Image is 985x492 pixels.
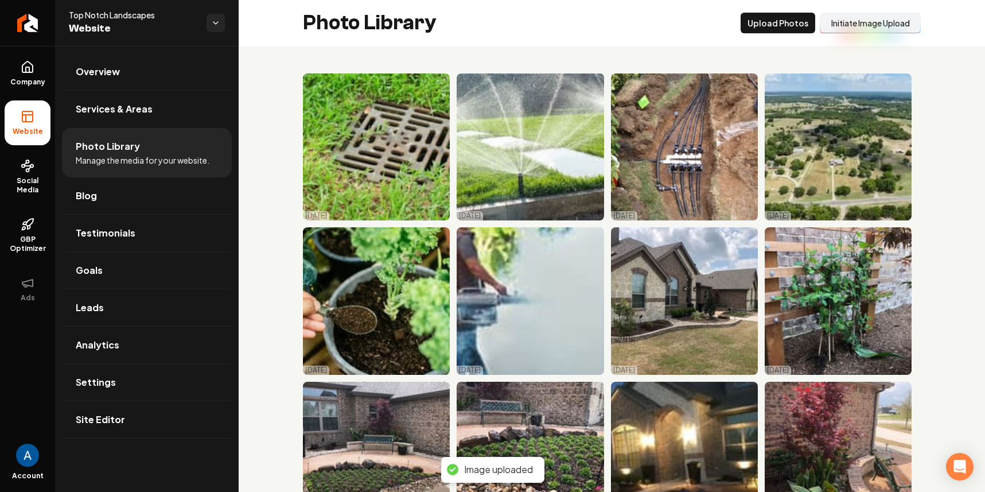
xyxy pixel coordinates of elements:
[12,471,44,481] span: Account
[62,364,232,401] a: Settings
[76,375,116,389] span: Settings
[303,73,450,220] img: No alt text set for this photo
[613,366,635,375] p: [DATE]
[76,65,120,79] span: Overview
[459,366,481,375] p: [DATE]
[62,289,232,326] a: Leads
[76,189,97,203] span: Blog
[5,176,50,195] span: Social Media
[464,464,533,476] div: Image uploaded
[5,267,50,312] button: Ads
[76,301,104,315] span: Leads
[5,150,50,204] a: Social Media
[76,102,153,116] span: Services & Areas
[305,211,327,220] p: [DATE]
[305,366,327,375] p: [DATE]
[741,13,815,33] button: Upload Photos
[76,264,103,277] span: Goals
[767,366,789,375] p: [DATE]
[76,140,140,153] span: Photo Library
[17,14,38,32] img: Rebolt Logo
[62,53,232,90] a: Overview
[16,444,39,467] button: Open user button
[6,78,50,87] span: Company
[459,211,481,220] p: [DATE]
[767,211,789,220] p: [DATE]
[69,9,197,21] span: Top Notch Landscapes
[76,154,209,166] span: Manage the media for your website.
[611,73,758,220] img: Irrigation system installation with valves and pipes in a garden trench.
[62,327,232,363] a: Analytics
[69,21,197,37] span: Website
[613,211,635,220] p: [DATE]
[62,252,232,289] a: Goals
[303,11,437,34] h2: Photo Library
[303,227,450,374] img: Hand holding a spoon of soil near a growing kale plant in a pot.
[76,338,119,352] span: Analytics
[16,444,39,467] img: Andrew Magana
[457,227,604,374] img: Person using a fogging machine for pest control in a lush green environment.
[765,227,912,374] img: Young shrubs growing next to a wooden trellis in a landscaped garden setting.
[5,208,50,262] a: GBP Optimizer
[765,73,912,220] img: Aerial view of rural landscape with homes, fields, and trees under a clear sky.
[5,235,50,253] span: GBP Optimizer
[946,453,974,481] div: Open Intercom Messenger
[820,13,921,33] button: Initiate Image Upload
[62,91,232,127] a: Services & Areas
[62,215,232,251] a: Testimonials
[457,73,604,220] img: Lawn sprinkler system watering green grass in a residential yard.
[8,127,48,136] span: Website
[76,413,125,427] span: Site Editor
[62,401,232,438] a: Site Editor
[611,227,758,374] img: Modern brick and stone home with landscaped yard and cloudy sky in background.
[76,226,135,240] span: Testimonials
[5,51,50,96] a: Company
[16,293,40,303] span: Ads
[62,177,232,214] a: Blog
